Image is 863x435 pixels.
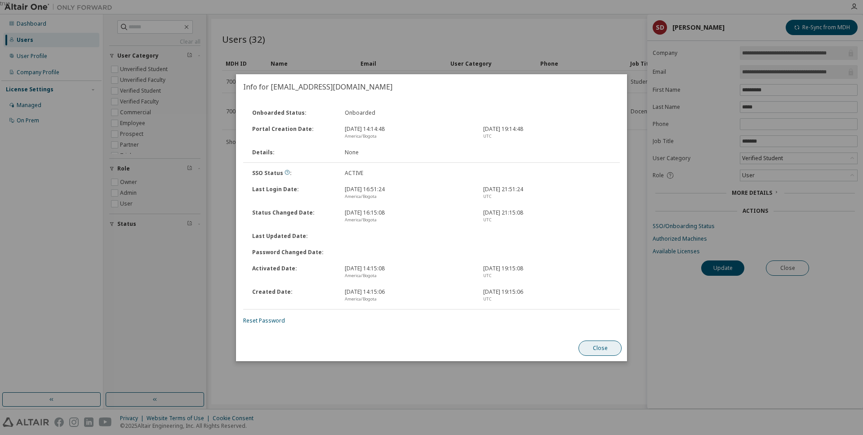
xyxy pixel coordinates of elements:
[344,216,472,224] div: America/Bogota
[247,233,339,240] div: Last Updated Date :
[243,317,285,324] a: Reset Password
[344,272,472,279] div: America/Bogota
[247,186,339,200] div: Last Login Date :
[478,288,616,303] div: [DATE] 19:15:06
[247,209,339,224] div: Status Changed Date :
[236,74,627,99] h2: Info for [EMAIL_ADDRESS][DOMAIN_NAME]
[483,272,611,279] div: UTC
[247,170,339,177] div: SSO Status :
[483,216,611,224] div: UTC
[339,109,477,117] div: Onboarded
[247,149,339,156] div: Details :
[339,288,477,303] div: [DATE] 14:15:06
[339,149,477,156] div: None
[247,126,339,140] div: Portal Creation Date :
[478,186,616,200] div: [DATE] 21:51:24
[339,265,477,279] div: [DATE] 14:15:08
[344,193,472,200] div: America/Bogota
[339,170,477,177] div: ACTIVE
[483,296,611,303] div: UTC
[483,193,611,200] div: UTC
[478,126,616,140] div: [DATE] 19:14:48
[339,209,477,224] div: [DATE] 16:15:08
[578,341,622,356] button: Close
[344,133,472,140] div: America/Bogota
[478,265,616,279] div: [DATE] 19:15:08
[483,133,611,140] div: UTC
[247,288,339,303] div: Created Date :
[247,265,339,279] div: Activated Date :
[247,109,339,117] div: Onboarded Status :
[339,126,477,140] div: [DATE] 14:14:48
[478,209,616,224] div: [DATE] 21:15:08
[247,249,339,256] div: Password Changed Date :
[344,296,472,303] div: America/Bogota
[339,186,477,200] div: [DATE] 16:51:24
